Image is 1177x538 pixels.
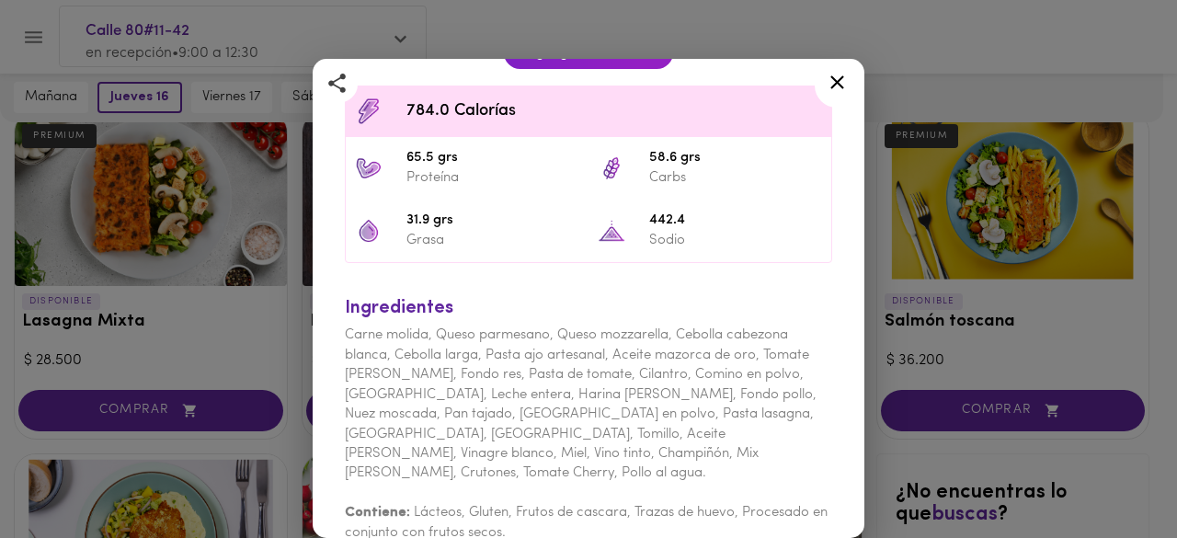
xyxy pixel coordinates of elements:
[406,168,579,188] p: Proteína
[649,231,822,250] p: Sodio
[355,97,383,125] img: Contenido calórico
[598,155,625,182] img: 58.6 grs Carbs
[355,217,383,245] img: 31.9 grs Grasa
[406,231,579,250] p: Grasa
[406,211,579,232] span: 31.9 grs
[598,217,625,245] img: 442.4 Sodio
[345,295,832,322] div: Ingredientes
[406,148,579,169] span: 65.5 grs
[649,148,822,169] span: 58.6 grs
[345,328,817,480] span: Carne molida, Queso parmesano, Queso mozzarella, Cebolla cabezona blanca, Cebolla larga, Pasta aj...
[649,211,822,232] span: 442.4
[1070,431,1159,520] iframe: Messagebird Livechat Widget
[345,506,410,520] b: Contiene:
[649,168,822,188] p: Carbs
[355,155,383,182] img: 65.5 grs Proteína
[406,99,822,124] span: 784.0 Calorías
